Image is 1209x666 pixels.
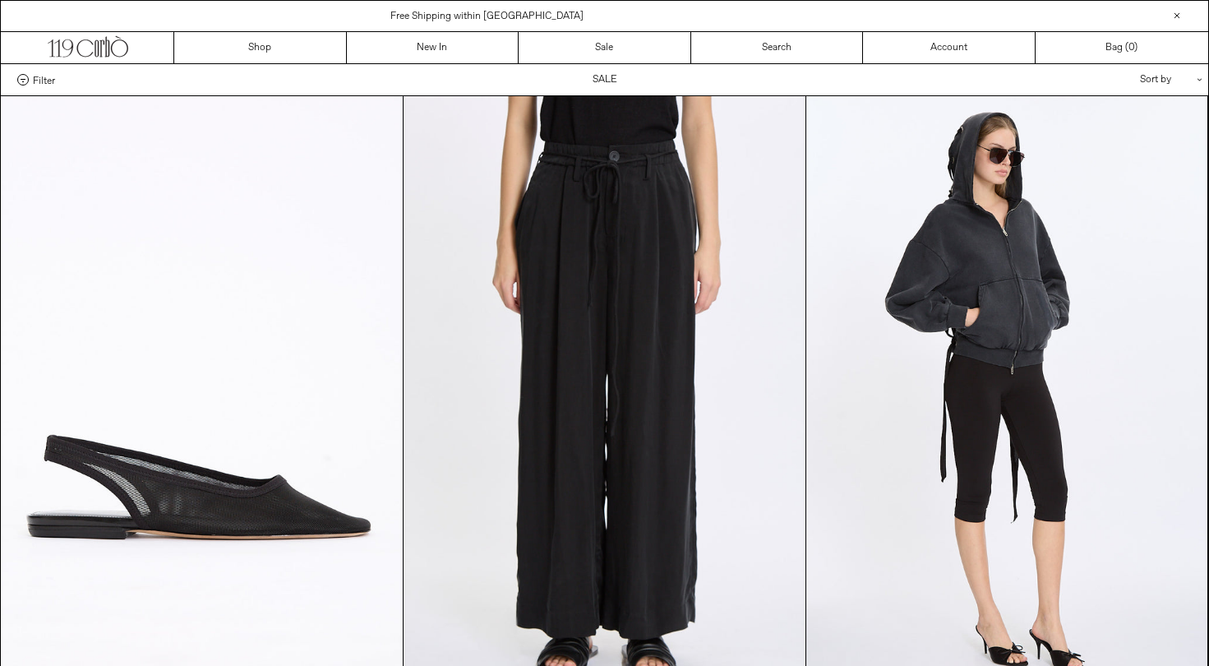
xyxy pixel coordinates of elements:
[863,32,1036,63] a: Account
[691,32,864,63] a: Search
[519,32,691,63] a: Sale
[1128,40,1137,55] span: )
[1036,32,1208,63] a: Bag ()
[174,32,347,63] a: Shop
[347,32,519,63] a: New In
[390,10,584,23] a: Free Shipping within [GEOGRAPHIC_DATA]
[1044,64,1192,95] div: Sort by
[33,74,55,86] span: Filter
[1128,41,1134,54] span: 0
